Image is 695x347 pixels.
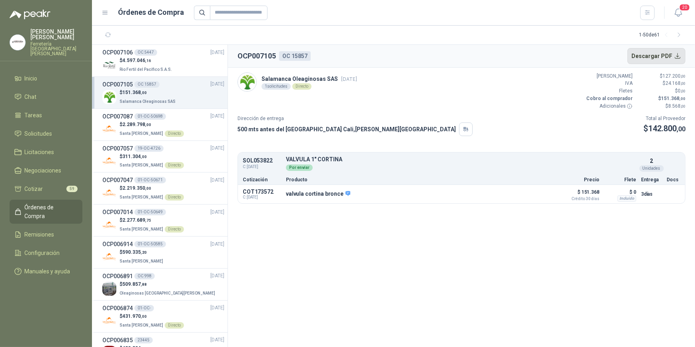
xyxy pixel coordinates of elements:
[10,144,82,160] a: Licitaciones
[10,126,82,141] a: Solicitudes
[102,176,224,201] a: OCP00704701-OC-50671[DATE] Company Logo$2.219.350,00Santa [PERSON_NAME]Directo
[677,125,685,133] span: ,00
[279,51,311,61] div: OC 15857
[102,122,116,136] img: Company Logo
[102,218,116,232] img: Company Logo
[617,195,636,202] div: Incluido
[122,185,151,191] span: 2.219.350
[661,96,685,101] span: 151.368
[120,163,163,167] span: Santa [PERSON_NAME]
[10,35,25,50] img: Company Logo
[122,154,147,159] span: 311.304
[663,73,685,79] span: 127.200
[165,194,184,201] div: Directo
[30,29,82,40] p: [PERSON_NAME] [PERSON_NAME]
[667,177,680,182] p: Docs
[145,122,151,127] span: ,00
[10,163,82,178] a: Negociaciones
[637,102,685,110] p: $
[671,6,685,20] button: 20
[102,272,224,297] a: OCP006891OC 998[DATE] Company Logo$509.857,88Oleaginosas [GEOGRAPHIC_DATA][PERSON_NAME]
[243,189,281,195] p: COT173572
[679,96,685,101] span: ,00
[134,337,153,343] div: 23445
[641,189,662,199] p: 3 días
[102,176,133,185] h3: OCP007047
[122,122,151,127] span: 2.289.798
[665,80,685,86] span: 24.168
[102,240,224,265] a: OCP00691401-OC-50585[DATE] Company Logo$590.335,20Santa [PERSON_NAME]
[292,83,312,90] div: Directo
[559,197,599,201] span: Crédito 30 días
[25,230,54,239] span: Remisiones
[122,217,151,223] span: 2.277.689
[286,177,555,182] p: Producto
[648,124,685,133] span: 142.800
[102,336,133,345] h3: OCP006835
[122,249,147,255] span: 590.335
[102,112,224,137] a: OCP00708701-OC-50698[DATE] Company Logo$2.289.798,00Santa [PERSON_NAME]Directo
[134,81,160,88] div: OC 15857
[243,177,281,182] p: Cotización
[102,144,133,153] h3: OCP007057
[10,71,82,86] a: Inicio
[681,104,685,108] span: ,00
[286,156,636,162] p: VALVULA 1" CORTINA
[134,177,166,183] div: 01-OC-50671
[25,74,38,83] span: Inicio
[102,272,133,281] h3: OCP006891
[286,164,313,171] div: Por enviar
[141,250,147,255] span: ,20
[25,203,75,221] span: Órdenes de Compra
[165,162,184,168] div: Directo
[102,48,224,73] a: OCP007106OC 5447[DATE] Company Logo$4.597.046,16Rio Fertil del Pacífico S.A.S.
[210,144,224,152] span: [DATE]
[102,314,116,328] img: Company Logo
[210,49,224,56] span: [DATE]
[102,58,116,72] img: Company Logo
[262,83,291,90] div: 1 solicitudes
[120,281,217,288] p: $
[165,130,184,137] div: Directo
[25,92,37,101] span: Chat
[102,90,116,104] img: Company Logo
[122,281,147,287] span: 509.857
[165,226,184,233] div: Directo
[10,245,82,261] a: Configuración
[262,74,357,83] p: Salamanca Oleaginosas SAS
[643,122,685,135] p: $
[120,121,184,128] p: $
[210,209,224,216] span: [DATE]
[141,282,147,287] span: ,88
[243,158,281,164] p: SOL053822
[678,88,685,94] span: 0
[604,177,636,182] p: Flete
[120,291,215,295] span: Oleaginosas [GEOGRAPHIC_DATA][PERSON_NAME]
[102,112,133,121] h3: OCP007087
[120,227,163,231] span: Santa [PERSON_NAME]
[141,154,147,159] span: ,00
[10,200,82,224] a: Órdenes de Compra
[10,264,82,279] a: Manuales y ayuda
[120,153,184,160] p: $
[145,218,151,223] span: ,75
[210,112,224,120] span: [DATE]
[210,241,224,248] span: [DATE]
[122,313,147,319] span: 431.970
[120,131,163,136] span: Santa [PERSON_NAME]
[10,181,82,197] a: Cotizar59
[210,80,224,88] span: [DATE]
[102,48,133,57] h3: OCP007106
[10,227,82,242] a: Remisiones
[120,259,163,263] span: Santa [PERSON_NAME]
[650,156,653,165] p: 2
[102,250,116,264] img: Company Logo
[102,144,224,169] a: OCP00705719-OC-4726[DATE] Company Logo$311.304,00Santa [PERSON_NAME]Directo
[681,74,685,78] span: ,00
[639,29,685,42] div: 1 - 50 de 61
[120,185,184,192] p: $
[210,272,224,280] span: [DATE]
[134,49,157,56] div: OC 5447
[165,322,184,329] div: Directo
[25,267,70,276] span: Manuales y ayuda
